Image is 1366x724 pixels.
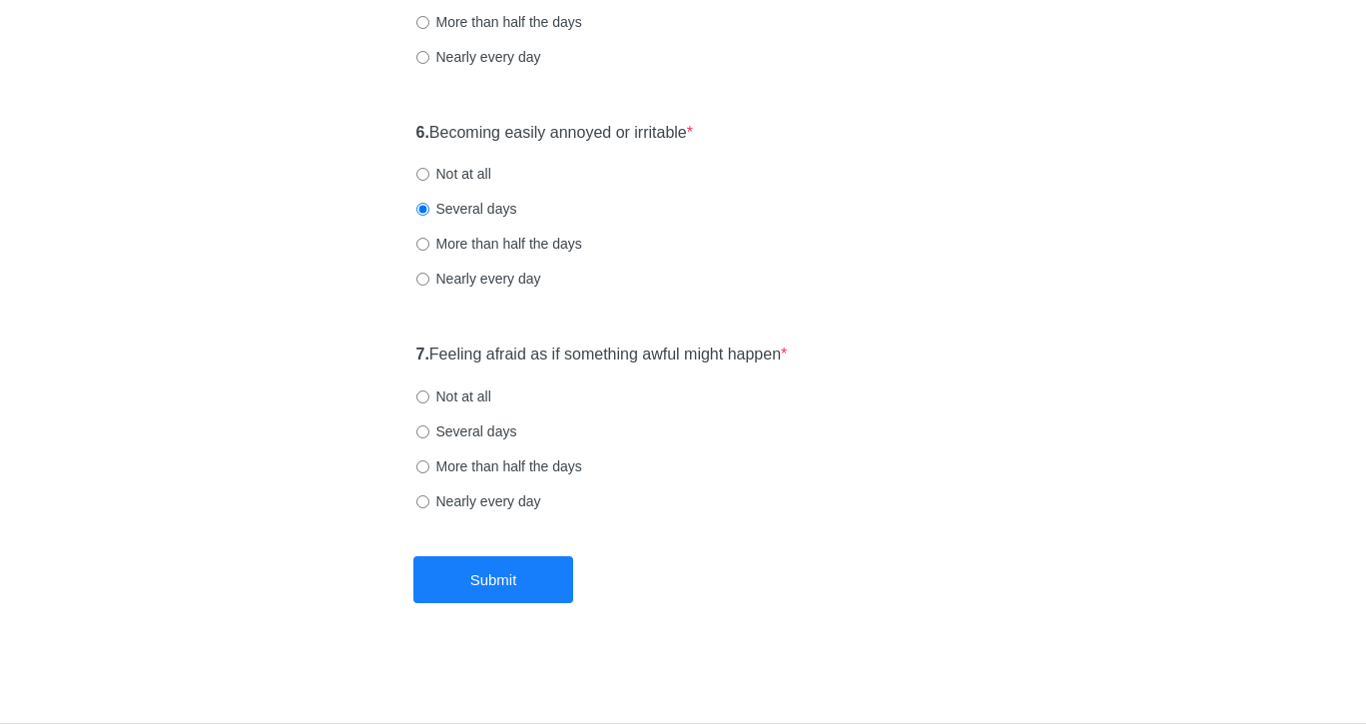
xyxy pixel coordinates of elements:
[416,168,429,181] input: Not at all
[416,425,429,438] input: Several days
[416,456,582,476] label: More than half the days
[416,390,429,403] input: Not at all
[416,164,491,184] label: Not at all
[416,203,429,216] input: Several days
[416,124,429,141] strong: 6.
[416,12,582,32] label: More than half the days
[416,421,517,441] label: Several days
[416,269,541,289] label: Nearly every day
[416,199,517,219] label: Several days
[416,460,429,473] input: More than half the days
[413,556,573,603] button: Submit
[416,273,429,286] input: Nearly every day
[416,346,429,362] strong: 7.
[416,47,541,67] label: Nearly every day
[416,234,582,254] label: More than half the days
[416,386,491,406] label: Not at all
[416,491,541,511] label: Nearly every day
[416,344,788,366] label: Feeling afraid as if something awful might happen
[416,122,694,145] label: Becoming easily annoyed or irritable
[416,51,429,64] input: Nearly every day
[416,16,429,29] input: More than half the days
[416,495,429,508] input: Nearly every day
[416,238,429,251] input: More than half the days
